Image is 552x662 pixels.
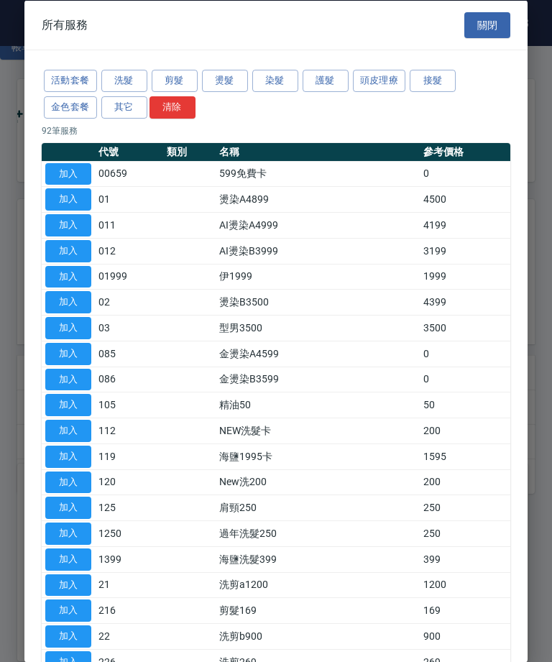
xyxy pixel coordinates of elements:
td: 216 [95,597,163,623]
button: 其它 [101,96,147,118]
button: 洗髮 [101,70,147,92]
td: 22 [95,623,163,649]
td: 086 [95,367,163,392]
td: New洗200 [216,469,420,495]
td: 0 [420,161,510,187]
td: 剪髮169 [216,597,420,623]
td: 169 [420,597,510,623]
button: 加入 [45,548,91,570]
td: 00659 [95,161,163,187]
td: 過年洗髮250 [216,520,420,546]
th: 代號 [95,142,163,161]
td: 肩頸250 [216,495,420,520]
button: 加入 [45,574,91,596]
button: 加入 [45,394,91,416]
td: AI燙染A4999 [216,212,420,238]
td: 250 [420,495,510,520]
td: 599免費卡 [216,161,420,187]
td: 海鹽1995卡 [216,443,420,469]
td: 200 [420,469,510,495]
td: 型男3500 [216,315,420,341]
td: 1399 [95,546,163,572]
td: 011 [95,212,163,238]
td: 1595 [420,443,510,469]
td: 01 [95,186,163,212]
td: 02 [95,289,163,315]
td: NEW洗髮卡 [216,418,420,443]
td: 200 [420,418,510,443]
button: 剪髮 [152,70,198,92]
td: 1250 [95,520,163,546]
button: 加入 [45,265,91,288]
th: 類別 [163,142,216,161]
td: 金燙染B3599 [216,367,420,392]
td: 0 [420,367,510,392]
button: 清除 [149,96,195,118]
button: 頭皮理療 [353,70,406,92]
td: 伊1999 [216,264,420,290]
td: 50 [420,392,510,418]
td: 4399 [420,289,510,315]
span: 所有服務 [42,17,88,32]
button: 加入 [45,291,91,313]
button: 加入 [45,188,91,211]
td: 01999 [95,264,163,290]
td: 399 [420,546,510,572]
td: 3199 [420,238,510,264]
button: 加入 [45,239,91,262]
button: 加入 [45,368,91,390]
td: 0 [420,341,510,367]
button: 染髮 [252,70,298,92]
button: 加入 [45,420,91,442]
button: 金色套餐 [44,96,97,118]
td: 海鹽洗髮399 [216,546,420,572]
td: 精油50 [216,392,420,418]
td: 125 [95,495,163,520]
button: 加入 [45,317,91,339]
button: 燙髮 [202,70,248,92]
td: 3500 [420,315,510,341]
td: AI燙染B3999 [216,238,420,264]
td: 119 [95,443,163,469]
td: 1999 [420,264,510,290]
td: 21 [95,572,163,598]
td: 250 [420,520,510,546]
td: 085 [95,341,163,367]
button: 加入 [45,445,91,467]
td: 900 [420,623,510,649]
td: 洗剪b900 [216,623,420,649]
td: 1200 [420,572,510,598]
td: 金燙染A4599 [216,341,420,367]
button: 加入 [45,342,91,364]
button: 活動套餐 [44,70,97,92]
td: 4199 [420,212,510,238]
td: 燙染B3500 [216,289,420,315]
button: 關閉 [464,12,510,38]
button: 加入 [45,162,91,185]
button: 接髮 [410,70,456,92]
button: 加入 [45,523,91,545]
td: 105 [95,392,163,418]
td: 120 [95,469,163,495]
button: 加入 [45,471,91,493]
td: 洗剪a1200 [216,572,420,598]
button: 加入 [45,214,91,236]
td: 燙染A4899 [216,186,420,212]
p: 92 筆服務 [42,124,510,137]
td: 112 [95,418,163,443]
button: 護髮 [303,70,349,92]
td: 4500 [420,186,510,212]
button: 加入 [45,599,91,622]
button: 加入 [45,497,91,519]
th: 參考價格 [420,142,510,161]
th: 名稱 [216,142,420,161]
button: 加入 [45,625,91,648]
td: 012 [95,238,163,264]
td: 03 [95,315,163,341]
